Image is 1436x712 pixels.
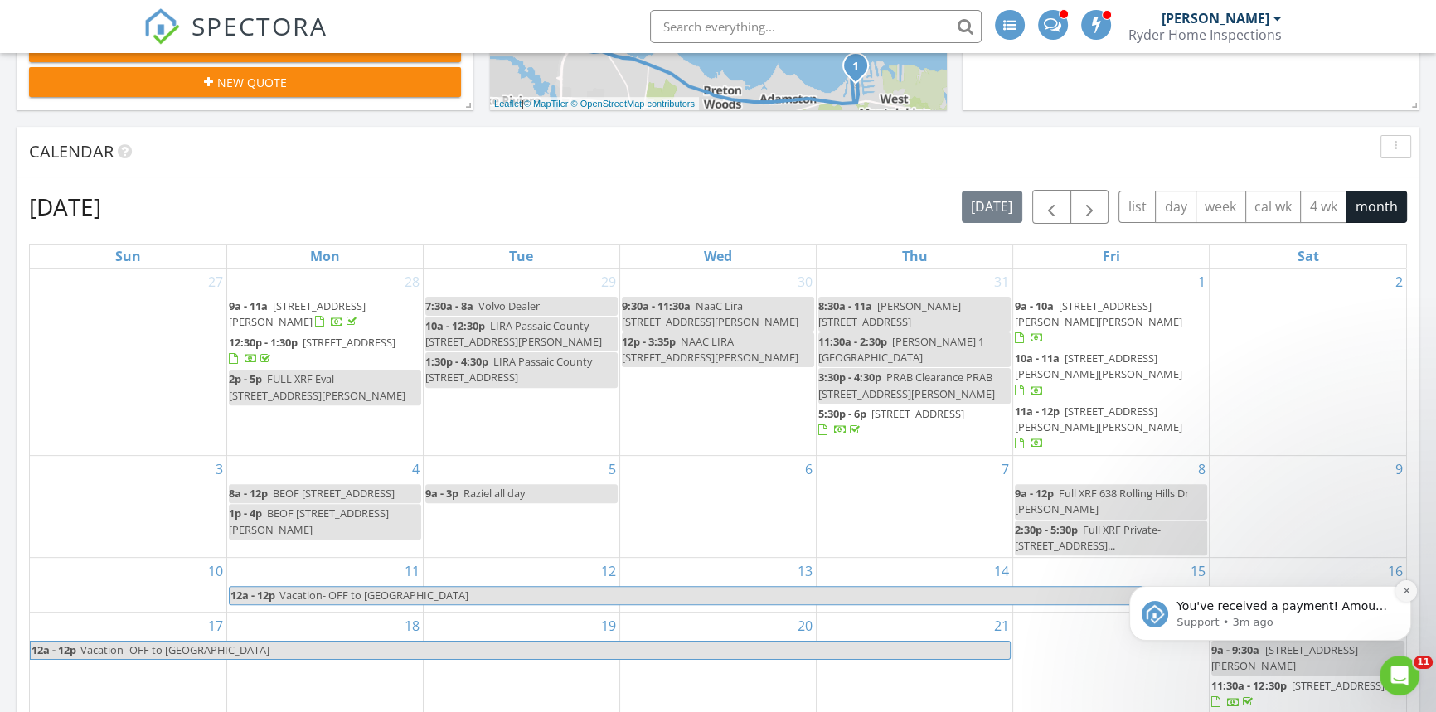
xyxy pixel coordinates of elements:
a: © MapTiler [524,99,569,109]
span: Vacation- OFF to [GEOGRAPHIC_DATA] [279,588,468,603]
span: [STREET_ADDRESS] [303,335,395,350]
a: Go to August 17, 2025 [205,613,226,639]
span: BEOF [STREET_ADDRESS] [273,486,395,501]
a: Go to August 18, 2025 [401,613,423,639]
span: New Quote [217,74,287,91]
span: SPECTORA [192,8,327,43]
button: week [1196,191,1246,223]
span: 9a - 12p [1015,486,1054,501]
button: month [1346,191,1407,223]
span: LIRA Passaic County [STREET_ADDRESS] [425,354,592,385]
a: 11a - 12p [STREET_ADDRESS][PERSON_NAME][PERSON_NAME] [1015,404,1182,450]
a: Tuesday [506,245,536,268]
td: Go to July 31, 2025 [817,269,1013,456]
a: 9a - 11a [STREET_ADDRESS][PERSON_NAME] [229,298,366,329]
a: Go to July 30, 2025 [794,269,816,295]
a: Go to August 10, 2025 [205,558,226,584]
a: Go to August 1, 2025 [1195,269,1209,295]
span: Full XRF 638 Rolling Hills Dr [PERSON_NAME] [1015,486,1189,516]
a: Go to August 4, 2025 [409,456,423,482]
a: Go to August 11, 2025 [401,558,423,584]
td: Go to August 5, 2025 [423,456,619,558]
a: Go to August 2, 2025 [1392,269,1406,295]
img: The Best Home Inspection Software - Spectora [143,8,180,45]
div: message notification from Support, 3m ago. You've received a payment! Amount $225.00 Fee $0.00 Ne... [25,104,307,159]
p: You've received a payment! Amount $225.00 Fee $0.00 Net $225.00 Transaction # pi_3S16j0K7snlDGpRF... [72,117,286,133]
span: 9a - 10a [1015,298,1054,313]
td: Go to July 27, 2025 [30,269,226,456]
td: Go to August 3, 2025 [30,456,226,558]
td: Go to August 6, 2025 [619,456,816,558]
a: Go to August 8, 2025 [1195,456,1209,482]
span: Raziel all day [463,486,525,501]
span: [STREET_ADDRESS][PERSON_NAME] [229,298,366,329]
a: © OpenStreetMap contributors [571,99,695,109]
span: [STREET_ADDRESS][PERSON_NAME][PERSON_NAME] [1015,351,1182,381]
button: New Quote [29,67,461,97]
a: Monday [307,245,343,268]
span: 9:30a - 11:30a [622,298,691,313]
div: [PERSON_NAME] [1162,10,1269,27]
span: [STREET_ADDRESS][PERSON_NAME][PERSON_NAME] [1015,298,1182,329]
button: Previous month [1032,190,1071,224]
td: Go to August 11, 2025 [226,558,423,613]
a: Go to August 9, 2025 [1392,456,1406,482]
a: Friday [1099,245,1123,268]
a: Go to August 19, 2025 [598,613,619,639]
span: 2:30p - 5:30p [1015,522,1078,537]
button: day [1155,191,1196,223]
a: 9a - 10a [STREET_ADDRESS][PERSON_NAME][PERSON_NAME] [1015,297,1207,349]
div: Ryder Home Inspections [1128,27,1282,43]
span: 12:30p - 1:30p [229,335,298,350]
button: [DATE] [962,191,1022,223]
span: 7:30a - 8a [425,298,473,313]
span: PRAB Clearance PRAB [STREET_ADDRESS][PERSON_NAME] [818,370,995,400]
span: 2p - 5p [229,371,262,386]
a: Go to August 21, 2025 [991,613,1012,639]
span: [STREET_ADDRESS][PERSON_NAME][PERSON_NAME] [1015,404,1182,434]
td: Go to August 13, 2025 [619,558,816,613]
a: 12:30p - 1:30p [STREET_ADDRESS] [229,335,395,366]
span: NAAC LIRA [STREET_ADDRESS][PERSON_NAME] [622,334,798,365]
a: 9a - 11a [STREET_ADDRESS][PERSON_NAME] [229,297,421,332]
td: Go to August 4, 2025 [226,456,423,558]
td: Go to August 2, 2025 [1210,269,1406,456]
span: 5:30p - 6p [818,406,866,421]
div: 13 Mary Ann Dr, Brick Township, NJ 08723 [856,65,866,75]
img: Profile image for Support [37,119,64,146]
a: Sunday [112,245,144,268]
a: 10a - 11a [STREET_ADDRESS][PERSON_NAME][PERSON_NAME] [1015,351,1182,397]
button: cal wk [1245,191,1302,223]
span: 9a - 3p [425,486,458,501]
span: 12a - 12p [230,587,276,604]
a: Go to July 31, 2025 [991,269,1012,295]
a: Saturday [1294,245,1322,268]
span: 12a - 12p [31,642,77,659]
span: 11:30a - 12:30p [1211,678,1286,693]
td: Go to August 15, 2025 [1013,558,1210,613]
a: SPECTORA [143,22,327,57]
td: Go to July 30, 2025 [619,269,816,456]
a: 11:30a - 12:30p [STREET_ADDRESS] [1211,676,1404,712]
span: Volvo Dealer [478,298,540,313]
button: Next month [1070,190,1109,224]
a: Go to July 29, 2025 [598,269,619,295]
a: Go to August 6, 2025 [802,456,816,482]
iframe: Intercom live chat [1380,656,1419,695]
span: NaaC Lira [STREET_ADDRESS][PERSON_NAME] [622,298,798,329]
span: 10a - 12:30p [425,318,485,333]
td: Go to August 14, 2025 [817,558,1013,613]
span: LIRA Passaic County [STREET_ADDRESS][PERSON_NAME] [425,318,602,349]
span: 8:30a - 11a [818,298,872,313]
a: Go to July 28, 2025 [401,269,423,295]
a: Go to July 27, 2025 [205,269,226,295]
td: Go to July 29, 2025 [423,269,619,456]
h2: [DATE] [29,190,101,223]
span: 11 [1414,656,1433,669]
p: Message from Support, sent 3m ago [72,133,286,148]
td: Go to August 10, 2025 [30,558,226,613]
span: [PERSON_NAME] [STREET_ADDRESS] [818,298,961,329]
i: 1 [852,61,859,73]
td: Go to July 28, 2025 [226,269,423,456]
a: Go to August 12, 2025 [598,558,619,584]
